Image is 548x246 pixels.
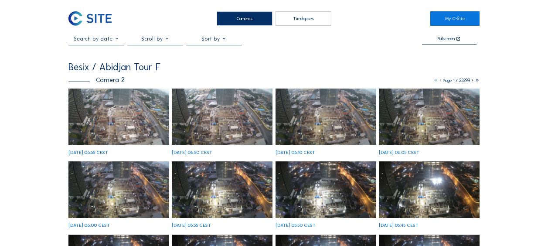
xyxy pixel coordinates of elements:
img: image_53236969 [276,161,376,218]
img: image_53237043 [172,161,272,218]
div: [DATE] 06:55 CEST [68,150,108,155]
div: Fullscreen [438,36,455,41]
div: [DATE] 05:50 CEST [276,223,316,228]
div: [DATE] 06:10 CEST [276,150,315,155]
img: image_53238220 [172,89,272,145]
a: C-SITE Logo [68,11,118,26]
img: image_53238690 [68,89,169,145]
div: Cameras [217,11,272,26]
a: My C-Site [430,11,480,26]
span: Page 1 / 23299 [443,78,470,83]
img: image_53237507 [276,89,376,145]
img: image_53237407 [379,89,480,145]
div: Besix / Abidjan Tour F [68,62,160,72]
input: Search by date 󰅀 [68,36,124,42]
div: [DATE] 06:00 CEST [68,223,110,228]
div: [DATE] 05:45 CEST [379,223,419,228]
img: image_53236867 [379,161,480,218]
div: [DATE] 06:50 CEST [172,150,212,155]
div: Timelapses [276,11,331,26]
div: [DATE] 05:55 CEST [172,223,211,228]
div: [DATE] 06:05 CEST [379,150,419,155]
div: Camera 2 [68,76,125,83]
img: C-SITE Logo [68,11,112,26]
img: image_53237276 [68,161,169,218]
